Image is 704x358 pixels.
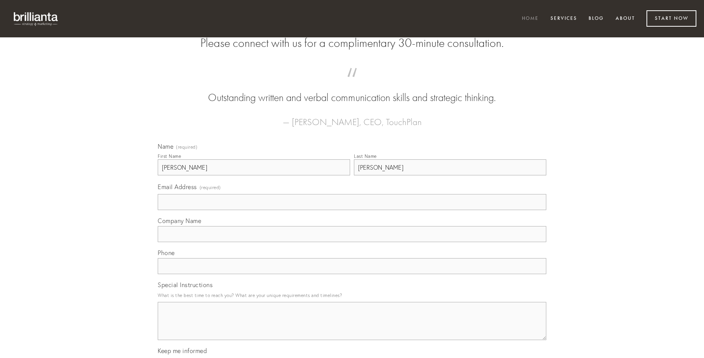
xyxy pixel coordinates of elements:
[200,182,221,193] span: (required)
[170,105,534,130] figcaption: — [PERSON_NAME], CEO, TouchPlan
[646,10,696,27] a: Start Now
[158,143,173,150] span: Name
[158,249,175,257] span: Phone
[158,281,213,289] span: Special Instructions
[354,153,377,159] div: Last Name
[546,13,582,25] a: Services
[158,36,546,50] h2: Please connect with us for a complimentary 30-minute consultation.
[176,145,197,149] span: (required)
[158,290,546,300] p: What is the best time to reach you? What are your unique requirements and timelines?
[170,75,534,105] blockquote: Outstanding written and verbal communication skills and strategic thinking.
[611,13,640,25] a: About
[170,75,534,90] span: “
[8,8,65,30] img: brillianta - research, strategy, marketing
[158,183,197,191] span: Email Address
[517,13,544,25] a: Home
[158,347,207,355] span: Keep me informed
[158,153,181,159] div: First Name
[584,13,609,25] a: Blog
[158,217,201,225] span: Company Name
